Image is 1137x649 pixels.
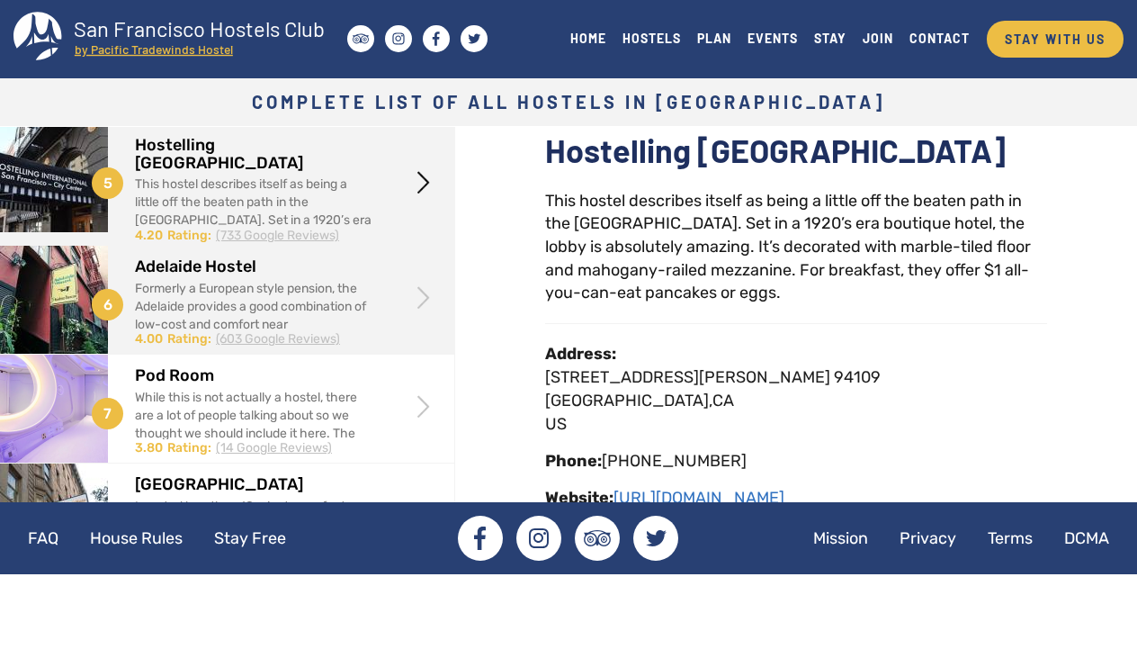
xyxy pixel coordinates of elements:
[545,342,616,365] div: Address:
[613,488,784,508] a: [URL][DOMAIN_NAME]
[92,167,123,199] span: 5
[562,26,614,50] a: HOME
[13,516,73,561] a: FAQ
[545,449,602,473] div: Phone:
[92,398,123,429] span: 7
[689,26,739,50] a: PLAN
[135,330,163,348] div: 4.00
[76,516,197,561] a: House Rules
[575,516,620,561] a: Tripadvisor
[458,516,503,561] a: Facebook
[135,227,163,245] div: 4.20
[1050,516,1124,561] a: DCMA
[135,176,373,320] div: This hostel describes itself as being a little off the beaten path in the [GEOGRAPHIC_DATA]. Set ...
[516,516,561,561] a: Instagram
[74,15,325,41] tspan: San Francisco Hostels Club
[712,391,734,410] span: CA
[75,41,233,57] tspan: by Pacific Tradewinds Hostel
[92,289,123,320] span: 6
[135,258,373,276] h2: Adelaide Hostel
[834,367,881,387] span: 94109
[545,367,830,387] span: [STREET_ADDRESS][PERSON_NAME]
[13,12,342,66] a: San Francisco Hostels Club by Pacific Tradewinds Hostel
[167,330,211,348] div: Rating:
[602,449,747,473] div: [PHONE_NUMBER]
[855,26,901,50] a: JOIN
[135,476,373,494] h2: [GEOGRAPHIC_DATA]
[806,26,855,50] a: STAY
[545,132,1047,168] h2: Hostelling [GEOGRAPHIC_DATA]
[200,516,300,561] a: Stay Free
[135,137,373,173] h2: Hostelling [GEOGRAPHIC_DATA]
[973,516,1047,561] a: Terms
[545,412,1047,436] div: US
[135,280,373,442] div: Formerly a European style pension, the Adelaide provides a good combination of low-cost and comfo...
[135,439,163,457] div: 3.80
[216,330,340,348] div: (603 Google Reviews)
[901,26,978,50] a: CONTACT
[545,486,613,509] div: Website:
[216,439,332,457] div: (14 Google Reviews)
[739,26,806,50] a: EVENTS
[987,21,1124,58] a: STAY WITH US
[633,516,678,561] a: Twitter
[885,516,971,561] a: Privacy
[545,190,1047,306] div: This hostel describes itself as being a little off the beaten path in the [GEOGRAPHIC_DATA]. Set ...
[167,227,211,245] div: Rating:
[614,26,689,50] a: HOSTELS
[167,439,211,457] div: Rating:
[135,367,373,385] h2: Pod Room
[135,389,373,533] div: While this is not actually a hostel, there are a lot of people talking about so we thought we sho...
[799,516,882,561] a: Mission
[216,227,339,245] div: (733 Google Reviews)
[545,365,1047,412] div: ,
[135,498,373,570] div: Located less than 10 minutes on foot from [GEOGRAPHIC_DATA], this small hostel offers both dorms ...
[545,391,709,410] span: [GEOGRAPHIC_DATA]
